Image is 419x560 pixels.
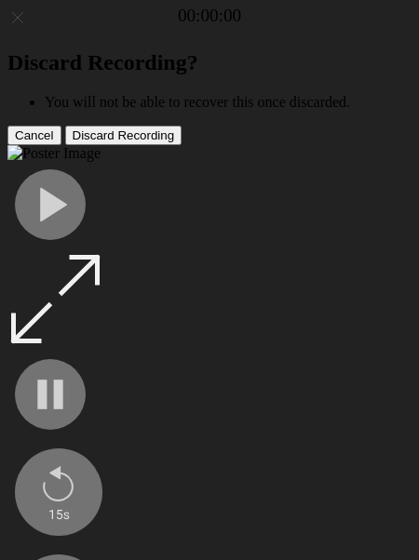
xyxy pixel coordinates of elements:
[7,126,61,145] button: Cancel
[7,145,101,162] img: Poster Image
[45,94,412,111] li: You will not be able to recover this once discarded.
[65,126,182,145] button: Discard Recording
[178,6,241,26] a: 00:00:00
[7,50,412,75] h2: Discard Recording?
